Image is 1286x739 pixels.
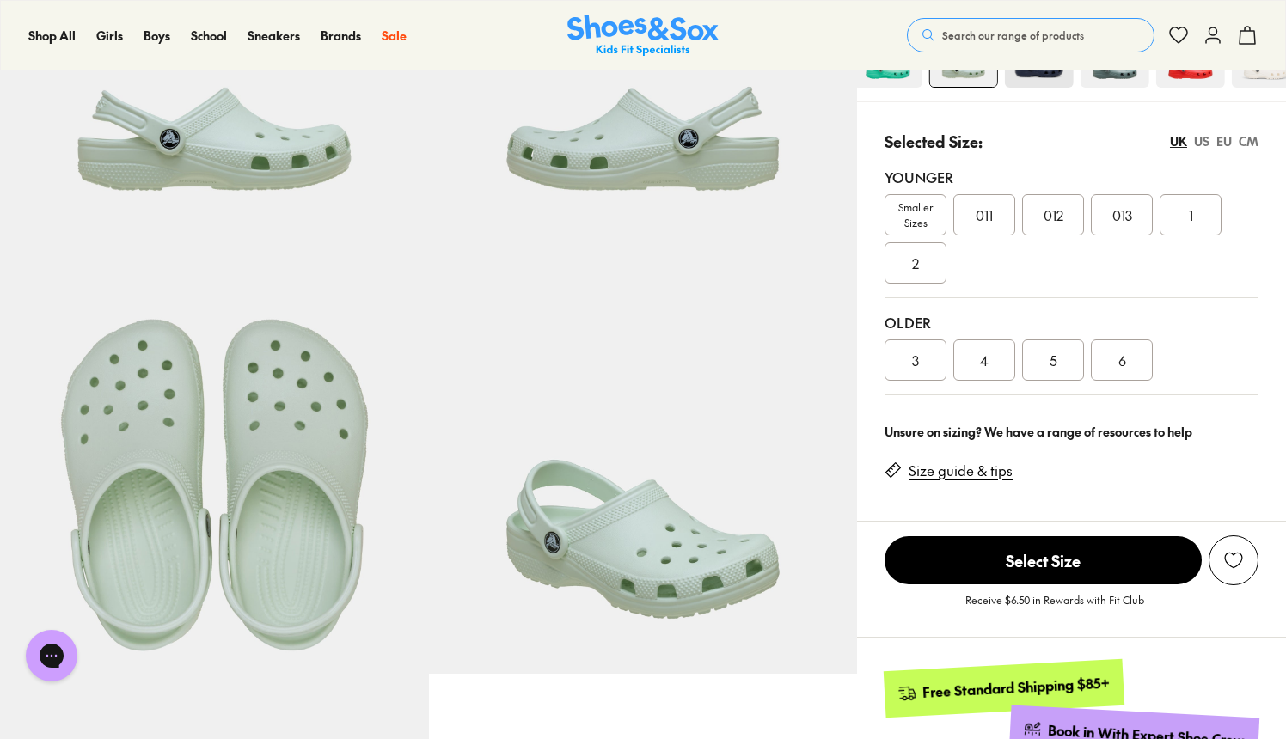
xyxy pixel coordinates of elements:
a: Shoes & Sox [567,15,719,57]
span: Select Size [885,536,1202,584]
div: UK [1170,132,1187,150]
img: SNS_Logo_Responsive.svg [567,15,719,57]
span: School [191,27,227,44]
iframe: Gorgias live chat messenger [17,624,86,687]
span: Boys [144,27,170,44]
span: 011 [976,205,993,225]
span: 5 [1050,350,1057,370]
span: Search our range of products [942,27,1084,43]
div: EU [1216,132,1232,150]
button: Select Size [885,535,1202,585]
a: Brands [321,27,361,45]
span: 3 [912,350,919,370]
a: School [191,27,227,45]
button: Add to Wishlist [1209,535,1258,585]
span: Brands [321,27,361,44]
span: Sale [382,27,407,44]
a: Free Standard Shipping $85+ [884,659,1124,718]
div: Younger [885,167,1258,187]
a: Shop All [28,27,76,45]
a: Sale [382,27,407,45]
span: Smaller Sizes [885,199,946,230]
span: 2 [912,253,919,273]
a: Sneakers [248,27,300,45]
div: CM [1239,132,1258,150]
div: Free Standard Shipping $85+ [922,674,1111,702]
a: Girls [96,27,123,45]
div: Unsure on sizing? We have a range of resources to help [885,423,1258,441]
span: Shop All [28,27,76,44]
span: 4 [980,350,989,370]
span: Girls [96,27,123,44]
p: Receive $6.50 in Rewards with Fit Club [965,592,1144,623]
a: Boys [144,27,170,45]
span: 6 [1118,350,1126,370]
div: US [1194,132,1209,150]
span: 013 [1112,205,1132,225]
a: Size guide & tips [909,461,1013,480]
div: Older [885,312,1258,333]
button: Search our range of products [907,18,1154,52]
span: Sneakers [248,27,300,44]
p: Selected Size: [885,130,983,153]
span: 1 [1189,205,1193,225]
img: 7-553267_1 [429,246,858,675]
span: 012 [1044,205,1063,225]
